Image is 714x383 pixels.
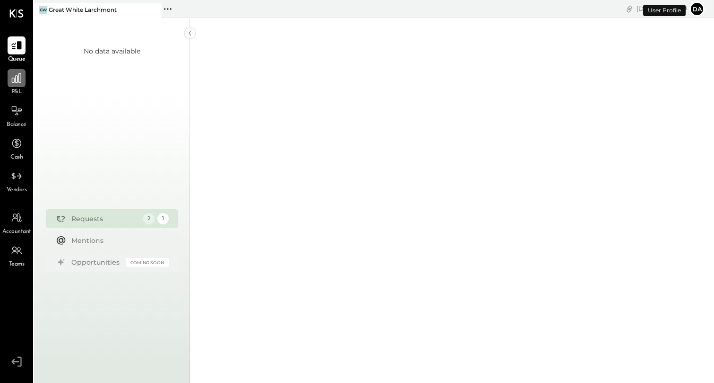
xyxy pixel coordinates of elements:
a: Accountant [0,209,33,236]
div: Opportunities [71,258,121,267]
a: Balance [0,102,33,129]
div: Coming Soon [126,258,169,267]
span: Teams [9,260,25,269]
div: User Profile [643,5,686,16]
a: Teams [0,241,33,269]
span: Queue [8,55,26,64]
span: P&L [11,88,22,97]
div: GW [39,6,47,14]
div: [DATE] [637,4,687,13]
div: copy link [625,4,634,14]
div: Mentions [71,236,164,245]
span: Balance [7,121,26,129]
div: 2 [143,213,155,224]
a: P&L [0,69,33,97]
div: No data available [84,46,140,56]
div: 1 [157,213,169,224]
div: Great White Larchmont [49,6,117,14]
div: Requests [71,214,138,223]
a: Vendors [0,167,33,195]
span: Accountant [2,228,31,236]
a: Queue [0,36,33,64]
span: Vendors [7,186,27,195]
button: DA [689,1,705,17]
span: Cash [10,153,23,162]
a: Cash [0,134,33,162]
